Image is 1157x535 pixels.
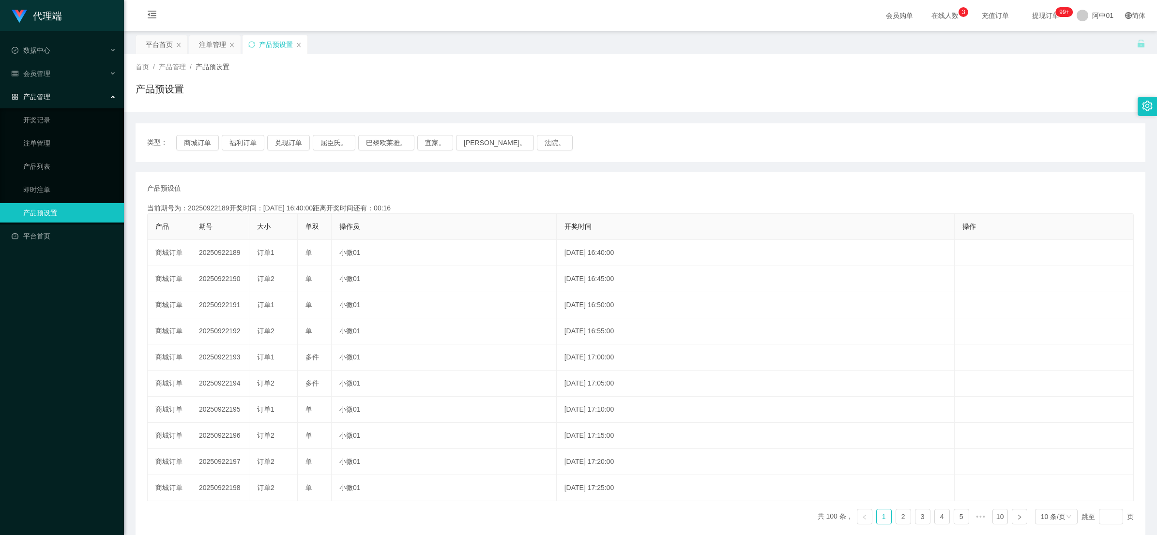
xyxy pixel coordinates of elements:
[332,423,557,449] td: 小微01
[12,226,116,246] a: 图标： 仪表板平台首页
[557,292,955,318] td: [DATE] 16:50:00
[973,509,989,524] li: 向后 5 页
[148,292,191,318] td: 商城订单
[222,135,264,150] button: 福利订单
[1142,101,1153,111] i: 图标： 设置
[148,318,191,344] td: 商城订单
[1132,12,1145,19] font: 简体
[1081,509,1134,524] div: 跳至 页
[257,353,274,361] span: 订单1
[305,249,312,256] span: 单
[876,509,892,524] li: 1
[332,240,557,266] td: 小微01
[456,135,534,150] button: [PERSON_NAME]。
[191,397,249,423] td: 20250922195
[313,135,355,150] button: 屈臣氏。
[332,344,557,371] td: 小微01
[136,63,149,71] span: 首页
[191,344,249,371] td: 20250922193
[146,35,173,54] div: 平台首页
[1032,12,1059,19] font: 提现订单
[332,397,557,423] td: 小微01
[954,509,969,524] li: 5
[934,509,950,524] li: 4
[305,379,319,387] span: 多件
[959,7,968,17] sup: 3
[417,135,453,150] button: 宜家。
[332,292,557,318] td: 小微01
[23,157,116,176] a: 产品列表
[305,223,319,230] span: 单双
[954,509,969,524] a: 5
[191,475,249,501] td: 20250922198
[259,35,293,54] div: 产品预设置
[147,183,181,193] span: 产品预设值
[557,449,955,475] td: [DATE] 17:20:00
[148,266,191,292] td: 商城订单
[191,240,249,266] td: 20250922189
[896,509,911,524] a: 2
[257,223,271,230] span: 大小
[557,266,955,292] td: [DATE] 16:45:00
[191,371,249,397] td: 20250922194
[147,135,176,150] span: 类型：
[12,93,18,100] i: 图标： AppStore-O
[1125,12,1132,19] i: 图标： global
[12,12,62,19] a: 代理端
[257,301,274,309] span: 订单1
[153,63,155,71] span: /
[257,405,274,413] span: 订单1
[199,223,213,230] span: 期号
[148,423,191,449] td: 商城订单
[176,135,219,150] button: 商城订单
[148,449,191,475] td: 商城订单
[33,0,62,31] h1: 代理端
[190,63,192,71] span: /
[332,371,557,397] td: 小微01
[1055,7,1073,17] sup: 1201
[339,223,360,230] span: 操作员
[305,353,319,361] span: 多件
[23,93,50,101] font: 产品管理
[305,431,312,439] span: 单
[148,344,191,371] td: 商城订单
[191,423,249,449] td: 20250922196
[257,249,274,256] span: 订单1
[935,509,949,524] a: 4
[155,223,169,230] span: 产品
[148,371,191,397] td: 商城订单
[257,379,274,387] span: 订单2
[818,509,853,524] li: 共 100 条，
[1012,509,1027,524] li: 下一页
[557,475,955,501] td: [DATE] 17:25:00
[191,318,249,344] td: 20250922192
[159,63,186,71] span: 产品管理
[862,514,868,520] i: 图标：左
[229,42,235,48] i: 图标： 关闭
[23,203,116,223] a: 产品预设置
[148,397,191,423] td: 商城订单
[305,275,312,282] span: 单
[12,47,18,54] i: 图标： check-circle-o
[305,484,312,491] span: 单
[23,110,116,130] a: 开奖记录
[257,275,274,282] span: 订单2
[12,10,27,23] img: logo.9652507e.png
[191,266,249,292] td: 20250922190
[896,509,911,524] li: 2
[136,0,168,31] i: 图标： menu-fold
[537,135,573,150] button: 法院。
[332,266,557,292] td: 小微01
[332,475,557,501] td: 小微01
[557,371,955,397] td: [DATE] 17:05:00
[257,327,274,335] span: 订单2
[305,405,312,413] span: 单
[1041,509,1066,524] div: 10 条/页
[23,134,116,153] a: 注单管理
[305,327,312,335] span: 单
[915,509,930,524] li: 3
[305,301,312,309] span: 单
[564,223,592,230] span: 开奖时间
[296,42,302,48] i: 图标： 关闭
[148,475,191,501] td: 商城订单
